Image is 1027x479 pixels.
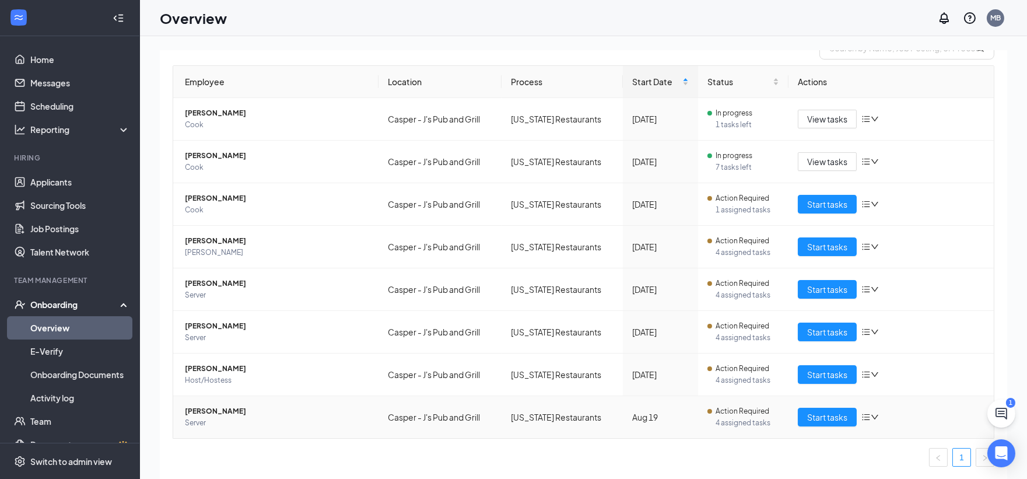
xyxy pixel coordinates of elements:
svg: ChatActive [994,407,1008,421]
div: Open Intercom Messenger [987,439,1015,467]
span: left [935,454,942,461]
svg: Notifications [937,11,951,25]
svg: QuestionInfo [963,11,977,25]
span: bars [861,327,871,337]
svg: UserCheck [14,299,26,310]
div: Team Management [14,275,128,285]
span: In progress [716,107,752,119]
div: 1 [1006,398,1015,408]
div: [DATE] [632,368,689,381]
div: Reporting [30,124,131,135]
span: down [871,200,879,208]
div: [DATE] [632,240,689,253]
th: Location [378,66,502,98]
span: Start tasks [807,368,847,381]
span: Start Date [632,75,680,88]
div: [DATE] [632,113,689,125]
span: Action Required [716,405,769,417]
td: [US_STATE] Restaurants [502,311,623,354]
span: 4 assigned tasks [716,417,780,429]
span: Cook [185,204,369,216]
span: down [871,243,879,251]
td: Casper - J's Pub and Grill [378,98,502,141]
button: Start tasks [798,365,857,384]
td: Casper - J's Pub and Grill [378,268,502,311]
div: Aug 19 [632,411,689,424]
span: bars [861,285,871,294]
a: Talent Network [30,240,130,264]
a: Applicants [30,170,130,194]
div: [DATE] [632,283,689,296]
td: Casper - J's Pub and Grill [378,183,502,226]
th: Employee [173,66,378,98]
div: Onboarding [30,299,120,310]
div: Hiring [14,153,128,163]
li: Previous Page [929,448,948,467]
span: bars [861,157,871,166]
td: [US_STATE] Restaurants [502,354,623,396]
div: [DATE] [632,198,689,211]
span: Server [185,417,369,429]
span: bars [861,114,871,124]
div: [DATE] [632,326,689,338]
span: View tasks [807,155,847,168]
a: Activity log [30,386,130,410]
div: [DATE] [632,155,689,168]
td: [US_STATE] Restaurants [502,141,623,183]
li: 1 [952,448,971,467]
span: [PERSON_NAME] [185,363,369,375]
div: Switch to admin view [30,456,112,467]
a: Home [30,48,130,71]
span: bars [861,370,871,379]
span: Status [707,75,771,88]
span: Server [185,332,369,344]
th: Actions [788,66,994,98]
span: Start tasks [807,283,847,296]
span: Cook [185,162,369,173]
span: down [871,285,879,293]
span: down [871,413,879,421]
td: [US_STATE] Restaurants [502,268,623,311]
td: Casper - J's Pub and Grill [378,396,502,438]
span: down [871,370,879,379]
span: 4 assigned tasks [716,247,780,258]
td: Casper - J's Pub and Grill [378,354,502,396]
th: Status [698,66,789,98]
button: right [976,448,994,467]
button: Start tasks [798,280,857,299]
button: View tasks [798,152,857,171]
svg: Collapse [113,12,124,24]
span: 1 tasks left [716,119,780,131]
button: Start tasks [798,237,857,256]
span: 4 assigned tasks [716,332,780,344]
span: down [871,115,879,123]
td: [US_STATE] Restaurants [502,396,623,438]
a: Onboarding Documents [30,363,130,386]
span: Action Required [716,278,769,289]
span: Server [185,289,369,301]
span: bars [861,200,871,209]
a: DocumentsCrown [30,433,130,456]
button: Start tasks [798,408,857,426]
span: [PERSON_NAME] [185,107,369,119]
span: Action Required [716,363,769,375]
td: Casper - J's Pub and Grill [378,226,502,268]
span: Action Required [716,235,769,247]
span: 1 assigned tasks [716,204,780,216]
svg: Analysis [14,124,26,135]
a: Team [30,410,130,433]
td: [US_STATE] Restaurants [502,226,623,268]
span: [PERSON_NAME] [185,405,369,417]
span: bars [861,412,871,422]
a: 1 [953,449,970,466]
button: ChatActive [987,400,1015,428]
span: bars [861,242,871,251]
span: Host/Hostess [185,375,369,386]
button: Start tasks [798,323,857,341]
span: In progress [716,150,752,162]
span: Action Required [716,320,769,332]
span: 4 assigned tasks [716,289,780,301]
span: [PERSON_NAME] [185,235,369,247]
span: 7 tasks left [716,162,780,173]
td: [US_STATE] Restaurants [502,183,623,226]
